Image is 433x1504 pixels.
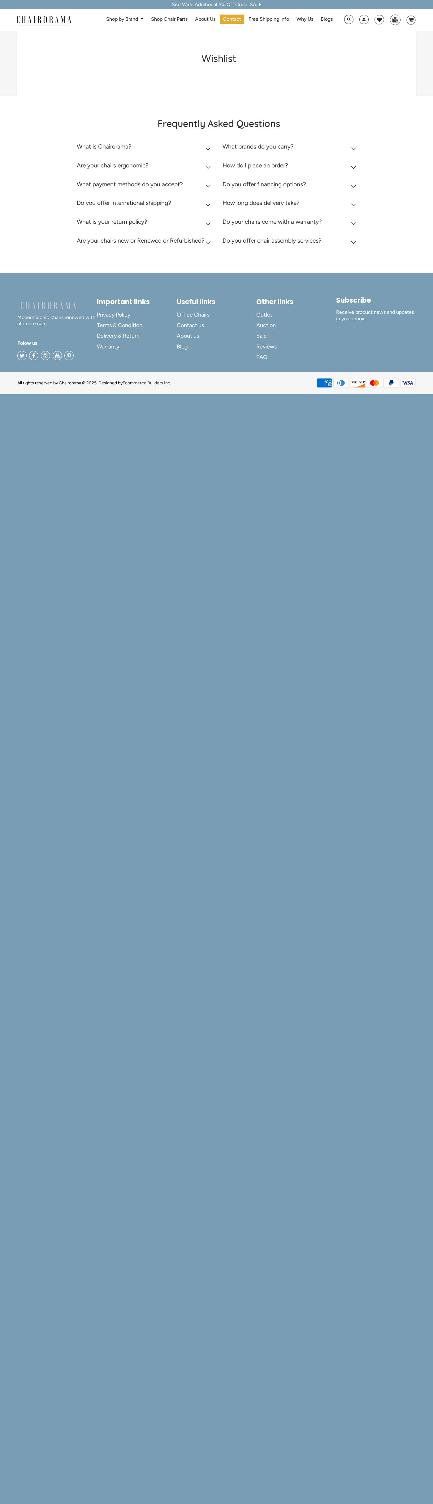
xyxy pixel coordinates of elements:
summary: Are your chairs ergonomic? [77,158,213,176]
h2: Do you offer international shipping? [77,199,171,206]
summary: Do you offer financing options? [223,176,359,195]
span: Reviews [256,343,277,350]
h1: Wishlist [88,53,349,64]
h2: Are your chairs ergonomic? [77,162,149,169]
a: Shop by Brand [103,15,147,24]
h2: Frequently Asked Questions [77,118,361,129]
span: About us [177,332,199,339]
summary: How long does delivery take? [223,195,359,214]
span: Free Shipping Info [249,16,289,23]
summary: How do I place an order? [223,158,359,176]
a: Auction [256,320,336,331]
h2: What is Chairorama? [77,143,132,150]
h2: Useful links [177,298,256,306]
summary: Do your chairs come with a warranty? [223,214,359,233]
h2: Are your chairs new or Renewed or Refurbished? [77,237,205,244]
a: About us [177,331,256,341]
span: Shop Chair Parts [151,16,188,23]
summary: Do you offer chair assembly services? [223,233,359,252]
p: Receive product news and updates in your inbox [336,309,416,322]
a: Terms & Condition [97,320,176,331]
span: Contact us [177,322,204,329]
a: Blog [177,341,256,352]
span: Why Us [297,16,313,23]
span: Delivery & Return [97,332,140,339]
a: Delivery & Return [97,331,176,341]
span: Privacy Policy [97,311,130,318]
h2: How do I place an order? [223,162,288,169]
a: About Us [192,15,219,24]
a: Contact [220,15,244,24]
h2: Do you offer chair assembly services? [223,237,322,244]
span: Blogs [321,16,333,23]
a: Warranty [97,341,176,352]
h2: Do your chairs come with a warranty? [223,218,322,225]
span: Outlet [256,311,272,318]
a: FAQ [256,352,336,362]
a: Contact us [177,320,256,331]
h2: Other links [256,298,336,306]
img: chairorama [13,15,75,26]
h2: Important links [97,298,176,306]
h2: What is your return policy? [77,218,147,225]
a: Outlet [256,309,336,320]
a: Shop Chair Parts [148,15,191,24]
summary: What is Chairorama? [77,139,213,158]
img: WhatsApp_Image_2024-07-12_at_16.23.01.webp [390,15,400,24]
a: Ecommerce Builders Inc. [123,380,171,386]
span: Terms & Condition [97,322,142,329]
a: Free Shipping Info [245,15,292,24]
span: Auction [256,322,276,329]
a: Reviews [256,341,336,352]
a: Privacy Policy [97,309,176,320]
a: Sale [256,331,336,341]
h2: What brands do you carry? [223,143,294,150]
summary: What payment methods do you accept? [77,176,213,195]
h2: What payment methods do you accept? [77,181,183,188]
nav: DesktopNavigation [101,15,338,26]
span: FAQ [256,354,267,361]
a: Why Us [293,15,316,24]
span: Blog [177,343,188,350]
summary: What is your return policy? [77,214,213,233]
summary: Are your chairs new or Renewed or Refurbished? [77,233,213,252]
span: Warranty [97,343,119,350]
summary: Do you offer international shipping? [77,195,213,214]
span: Contact [223,16,241,23]
h2: Do you offer financing options? [223,181,306,188]
span: Sale [256,332,267,339]
div: All rights reserved by Chairorama © 2025. Designed by [17,380,171,386]
h4: Folow us [17,339,97,347]
a: Office Chairs [177,309,256,320]
a: Blogs [318,15,336,24]
span: About Us [195,16,215,23]
h2: Subscribe [336,296,416,305]
summary: What brands do you carry? [223,139,359,158]
h2: How long does delivery take? [223,199,300,206]
span: Office Chairs [177,311,210,318]
img: chairorama [17,301,79,312]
